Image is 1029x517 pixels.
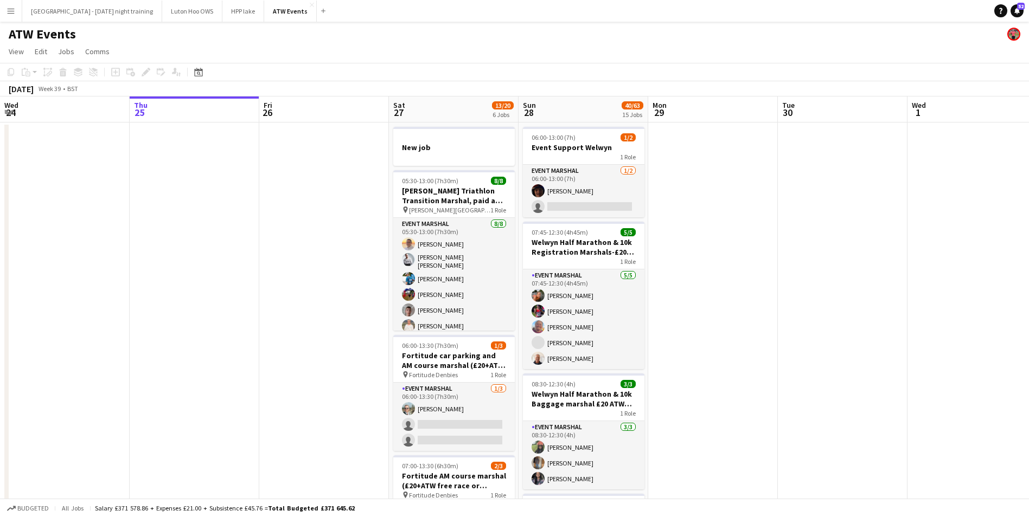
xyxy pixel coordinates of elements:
[5,502,50,514] button: Budgeted
[493,111,513,119] div: 6 Jobs
[4,100,18,110] span: Wed
[621,228,636,236] span: 5/5
[393,100,405,110] span: Sat
[620,409,636,417] span: 1 Role
[81,44,114,59] a: Comms
[392,106,405,119] span: 27
[1007,28,1020,41] app-user-avatar: ATW Racemakers
[409,491,458,499] span: Fortitude Denbies
[36,85,63,93] span: Week 39
[9,26,76,42] h1: ATW Events
[523,143,644,152] h3: Event Support Welwyn
[222,1,264,22] button: HPP lake
[17,505,49,512] span: Budgeted
[523,421,644,489] app-card-role: Event Marshal3/308:30-12:30 (4h)[PERSON_NAME][PERSON_NAME][PERSON_NAME]
[264,1,317,22] button: ATW Events
[492,101,514,109] span: 13/20
[1017,3,1025,10] span: 52
[1011,4,1024,17] a: 52
[54,44,79,59] a: Jobs
[393,335,515,451] app-job-card: 06:00-13:30 (7h30m)1/3Fortitude car parking and AM course marshal (£20+ATW free race or Hourly) F...
[393,186,515,205] h3: [PERSON_NAME] Triathlon Transition Marshal, paid at £12.21 per hour (over 21)
[35,47,47,56] span: Edit
[532,380,576,388] span: 08:30-12:30 (4h)
[782,100,795,110] span: Tue
[409,371,458,379] span: Fortitude Denbies
[393,383,515,451] app-card-role: Event Marshal1/306:00-13:30 (7h30m)[PERSON_NAME]
[264,100,272,110] span: Fri
[621,133,636,141] span: 1/2
[393,471,515,490] h3: Fortitude AM course marshal (£20+ATW free race or Hourly)
[523,373,644,489] app-job-card: 08:30-12:30 (4h)3/3Welwyn Half Marathon & 10k Baggage marshal £20 ATW credits per hour1 RoleEvent...
[22,1,162,22] button: [GEOGRAPHIC_DATA] - [DATE] night training
[532,133,576,141] span: 06:00-13:00 (7h)
[132,106,148,119] span: 25
[402,462,458,470] span: 07:00-13:30 (6h30m)
[523,222,644,369] app-job-card: 07:45-12:30 (4h45m)5/5Welwyn Half Marathon & 10k Registration Marshals-£20 ATW credits per hour1 ...
[9,47,24,56] span: View
[621,380,636,388] span: 3/3
[162,1,222,22] button: Luton Hoo OWS
[620,257,636,266] span: 1 Role
[490,206,506,214] span: 1 Role
[393,351,515,370] h3: Fortitude car parking and AM course marshal (£20+ATW free race or Hourly)
[409,206,490,214] span: [PERSON_NAME][GEOGRAPHIC_DATA]
[781,106,795,119] span: 30
[9,83,34,94] div: [DATE]
[393,218,515,371] app-card-role: Event Marshal8/805:30-13:00 (7h30m)[PERSON_NAME][PERSON_NAME] [PERSON_NAME][PERSON_NAME][PERSON_N...
[523,127,644,217] app-job-card: 06:00-13:00 (7h)1/2Event Support Welwyn1 RoleEvent Marshal1/206:00-13:00 (7h)[PERSON_NAME]
[393,127,515,166] app-job-card: New job
[58,47,74,56] span: Jobs
[30,44,52,59] a: Edit
[490,491,506,499] span: 1 Role
[393,143,515,152] h3: New job
[393,170,515,331] app-job-card: 05:30-13:00 (7h30m)8/8[PERSON_NAME] Triathlon Transition Marshal, paid at £12.21 per hour (over 2...
[95,504,355,512] div: Salary £371 578.86 + Expenses £21.00 + Subsistence £45.76 =
[523,100,536,110] span: Sun
[622,101,643,109] span: 40/63
[523,269,644,369] app-card-role: Event Marshal5/507:45-12:30 (4h45m)[PERSON_NAME][PERSON_NAME][PERSON_NAME][PERSON_NAME][PERSON_NAME]
[910,106,926,119] span: 1
[532,228,588,236] span: 07:45-12:30 (4h45m)
[523,165,644,217] app-card-role: Event Marshal1/206:00-13:00 (7h)[PERSON_NAME]
[620,153,636,161] span: 1 Role
[67,85,78,93] div: BST
[60,504,86,512] span: All jobs
[653,100,667,110] span: Mon
[651,106,667,119] span: 29
[4,44,28,59] a: View
[622,111,643,119] div: 15 Jobs
[523,237,644,257] h3: Welwyn Half Marathon & 10k Registration Marshals-£20 ATW credits per hour
[85,47,110,56] span: Comms
[491,462,506,470] span: 2/3
[491,177,506,185] span: 8/8
[491,341,506,350] span: 1/3
[402,177,458,185] span: 05:30-13:00 (7h30m)
[490,371,506,379] span: 1 Role
[402,341,458,350] span: 06:00-13:30 (7h30m)
[3,106,18,119] span: 24
[268,504,355,512] span: Total Budgeted £371 645.62
[523,389,644,409] h3: Welwyn Half Marathon & 10k Baggage marshal £20 ATW credits per hour
[262,106,272,119] span: 26
[912,100,926,110] span: Wed
[134,100,148,110] span: Thu
[521,106,536,119] span: 28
